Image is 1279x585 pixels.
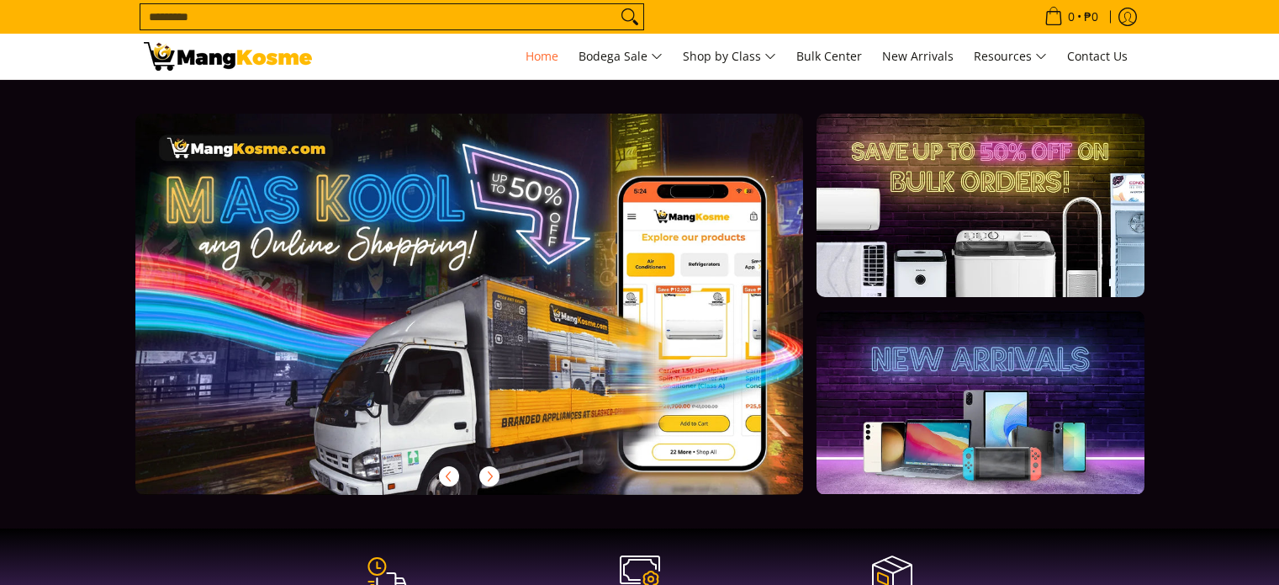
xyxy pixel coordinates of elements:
[1065,11,1077,23] span: 0
[1059,34,1136,79] a: Contact Us
[882,48,954,64] span: New Arrivals
[144,42,312,71] img: Mang Kosme: Your Home Appliances Warehouse Sale Partner!
[431,458,468,495] button: Previous
[579,46,663,67] span: Bodega Sale
[616,4,643,29] button: Search
[874,34,962,79] a: New Arrivals
[526,48,558,64] span: Home
[570,34,671,79] a: Bodega Sale
[135,114,858,522] a: More
[965,34,1055,79] a: Resources
[674,34,785,79] a: Shop by Class
[974,46,1047,67] span: Resources
[1039,8,1103,26] span: •
[1067,48,1128,64] span: Contact Us
[1081,11,1101,23] span: ₱0
[471,458,508,495] button: Next
[329,34,1136,79] nav: Main Menu
[788,34,870,79] a: Bulk Center
[683,46,776,67] span: Shop by Class
[517,34,567,79] a: Home
[796,48,862,64] span: Bulk Center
